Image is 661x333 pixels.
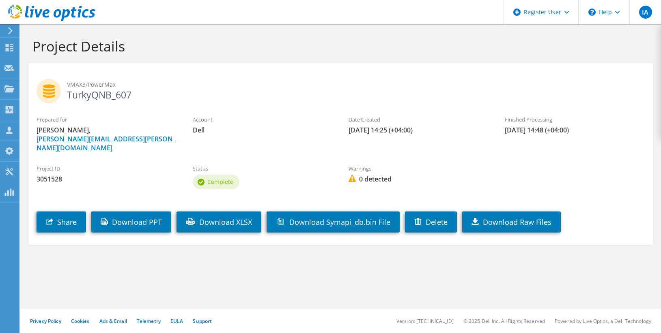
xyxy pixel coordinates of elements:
li: Version: [TECHNICAL_ID] [396,318,454,324]
a: Download Raw Files [462,211,561,233]
a: Download XLSX [177,211,261,233]
a: Delete [405,211,457,233]
span: Dell [193,126,333,134]
span: IA [639,6,652,19]
a: Download PPT [91,211,171,233]
label: Finished Processing [505,115,645,124]
label: Date Created [349,115,489,124]
a: Privacy Policy [30,318,61,324]
a: Cookies [71,318,90,324]
label: Account [193,115,333,124]
label: Status [193,164,333,173]
span: [DATE] 14:25 (+04:00) [349,126,489,134]
a: Ads & Email [99,318,127,324]
a: Telemetry [137,318,161,324]
span: 3051528 [37,175,177,184]
a: EULA [170,318,183,324]
label: Project ID [37,164,177,173]
span: [DATE] 14:48 (+04:00) [505,126,645,134]
a: Share [37,211,86,233]
h2: TurkyQNB_607 [37,79,645,99]
label: Prepared for [37,115,177,124]
span: 0 detected [349,175,489,184]
a: Support [193,318,212,324]
li: © 2025 Dell Inc. All Rights Reserved [463,318,545,324]
span: VMAX3/PowerMax [67,80,645,89]
a: [PERSON_NAME][EMAIL_ADDRESS][PERSON_NAME][DOMAIN_NAME] [37,134,176,152]
span: [PERSON_NAME], [37,126,177,152]
label: Warnings [349,164,489,173]
li: Powered by Live Optics, a Dell Technology [555,318,651,324]
a: Download Symapi_db.bin File [267,211,400,233]
svg: \n [588,9,596,16]
span: Complete [207,178,233,186]
h1: Project Details [32,38,645,55]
